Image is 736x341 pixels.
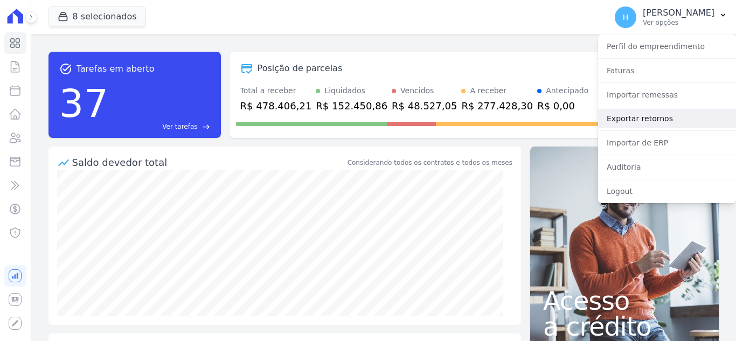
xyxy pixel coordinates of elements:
button: 8 selecionados [48,6,146,27]
div: R$ 277.428,30 [461,99,533,113]
div: R$ 0,00 [537,99,588,113]
a: Ver tarefas east [113,122,210,131]
span: task_alt [59,62,72,75]
div: Saldo devedor total [72,155,345,170]
span: H [623,13,629,21]
div: R$ 48.527,05 [392,99,457,113]
div: Vencidos [400,85,434,96]
div: Posição de parcelas [258,62,343,75]
div: R$ 478.406,21 [240,99,312,113]
span: Tarefas em aberto [77,62,155,75]
p: Ver opções [643,18,714,27]
span: Ver tarefas [162,122,197,131]
div: Total a receber [240,85,312,96]
span: Acesso [543,288,706,314]
div: Antecipado [546,85,588,96]
a: Auditoria [598,157,736,177]
a: Perfil do empreendimento [598,37,736,56]
span: a crédito [543,314,706,339]
p: [PERSON_NAME] [643,8,714,18]
div: Liquidados [324,85,365,96]
span: east [202,123,210,131]
div: Considerando todos os contratos e todos os meses [348,158,512,168]
div: A receber [470,85,506,96]
div: 37 [59,75,109,131]
a: Importar de ERP [598,133,736,152]
div: R$ 152.450,86 [316,99,387,113]
button: H [PERSON_NAME] Ver opções [606,2,736,32]
a: Faturas [598,61,736,80]
a: Logout [598,182,736,201]
a: Exportar retornos [598,109,736,128]
a: Importar remessas [598,85,736,105]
